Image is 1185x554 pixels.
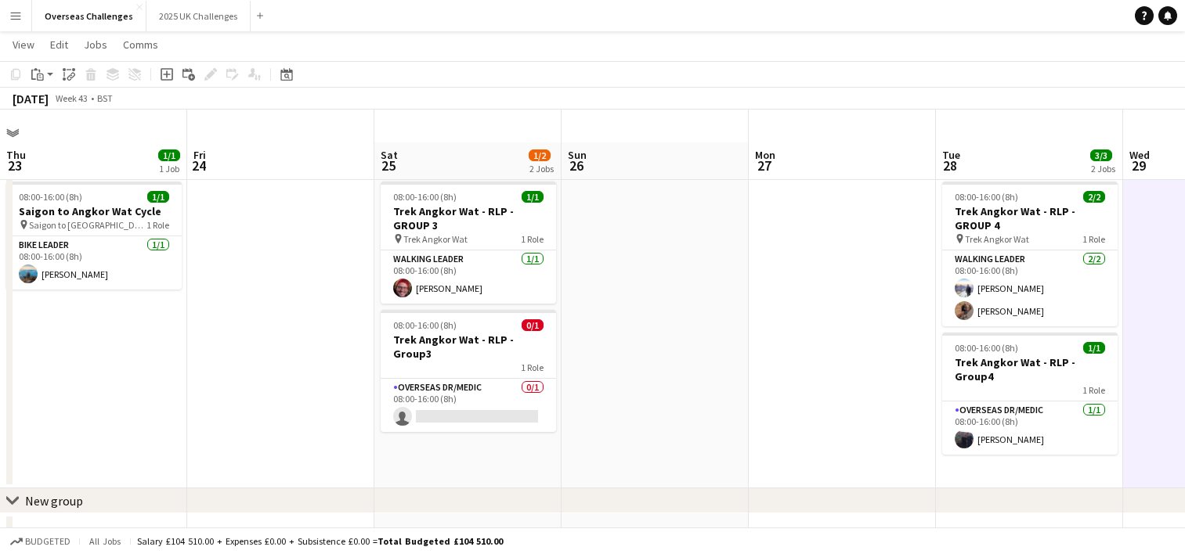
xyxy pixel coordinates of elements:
span: Trek Angkor Wat [403,233,468,245]
h3: Trek Angkor Wat - RLP - GROUP 4 [942,204,1118,232]
app-card-role: Bike Leader1/108:00-16:00 (8h)[PERSON_NAME] [6,236,182,290]
span: 1/1 [1083,342,1105,354]
span: Sun [568,148,587,162]
span: 1/1 [158,149,180,161]
button: Budgeted [8,533,73,550]
span: 1 Role [521,362,544,373]
span: Total Budgeted £104 510.00 [378,535,503,547]
app-card-role: Overseas Dr/Medic1/108:00-16:00 (8h)[PERSON_NAME] [942,401,1118,455]
app-card-role: Walking Leader1/108:00-16:00 (8h)[PERSON_NAME] [381,250,556,304]
span: 08:00-16:00 (8h) [955,191,1018,203]
app-job-card: 08:00-16:00 (8h)0/1Trek Angkor Wat - RLP - Group31 RoleOverseas Dr/Medic0/108:00-16:00 (8h) [381,310,556,432]
app-job-card: 08:00-16:00 (8h)1/1Trek Angkor Wat - RLP - GROUP 3 Trek Angkor Wat1 RoleWalking Leader1/108:00-16... [381,182,556,304]
span: All jobs [86,535,124,547]
a: Jobs [78,34,114,55]
div: [DATE] [13,91,49,106]
span: 28 [940,156,960,174]
a: View [6,34,41,55]
span: 2/2 [1083,191,1105,203]
span: 23 [4,156,26,174]
span: 08:00-16:00 (8h) [393,191,457,203]
div: Salary £104 510.00 + Expenses £0.00 + Subsistence £0.00 = [137,535,503,547]
span: 1/2 [529,149,551,161]
span: Edit [50,38,68,52]
span: 08:00-16:00 (8h) [393,319,457,331]
span: View [13,38,34,52]
span: Wed [1129,148,1150,162]
span: 08:00-16:00 (8h) [955,342,1018,354]
span: 25 [378,156,398,174]
span: 27 [753,156,775,174]
button: 2025 UK Challenges [146,1,251,31]
span: Jobs [84,38,107,52]
span: 1 Role [521,233,544,245]
h3: Trek Angkor Wat - RLP - GROUP 3 [381,204,556,232]
h3: Trek Angkor Wat - RLP - Group4 [942,355,1118,383]
span: Mon [755,148,775,162]
span: Fri [193,148,206,162]
span: 0/1 [522,319,544,331]
span: 1/1 [147,191,169,203]
app-job-card: 08:00-16:00 (8h)2/2Trek Angkor Wat - RLP - GROUP 4 Trek Angkor Wat1 RoleWalking Leader2/208:00-16... [942,182,1118,326]
span: 1/1 [522,191,544,203]
a: Edit [44,34,74,55]
div: 2 Jobs [529,163,554,174]
span: 24 [191,156,206,174]
div: BST [97,92,113,104]
span: Trek Angkor Wat [965,233,1029,245]
span: Thu [6,148,26,162]
span: 1 Role [1082,384,1105,396]
span: Week 43 [52,92,91,104]
app-job-card: 08:00-16:00 (8h)1/1Saigon to Angkor Wat Cycle Saigon to [GEOGRAPHIC_DATA]1 RoleBike Leader1/108:0... [6,182,182,290]
span: 26 [565,156,587,174]
span: Saigon to [GEOGRAPHIC_DATA] [29,219,146,231]
span: 3/3 [1090,149,1112,161]
span: 1 Role [146,219,169,231]
app-job-card: 08:00-16:00 (8h)1/1Trek Angkor Wat - RLP - Group41 RoleOverseas Dr/Medic1/108:00-16:00 (8h)[PERSO... [942,333,1118,455]
button: Overseas Challenges [32,1,146,31]
span: Comms [123,38,158,52]
span: 1 Role [1082,233,1105,245]
h3: Trek Angkor Wat - RLP - Group3 [381,333,556,361]
div: New group [25,493,83,509]
span: 08:00-16:00 (8h) [19,191,82,203]
app-card-role: Overseas Dr/Medic0/108:00-16:00 (8h) [381,379,556,432]
div: 2 Jobs [1091,163,1115,174]
div: 1 Job [159,163,179,174]
app-card-role: Walking Leader2/208:00-16:00 (8h)[PERSON_NAME][PERSON_NAME] [942,250,1118,326]
h3: Saigon to Angkor Wat Cycle [6,204,182,218]
span: 29 [1127,156,1150,174]
span: Budgeted [25,536,70,547]
a: Comms [117,34,164,55]
span: Sat [381,148,398,162]
span: Tue [942,148,960,162]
